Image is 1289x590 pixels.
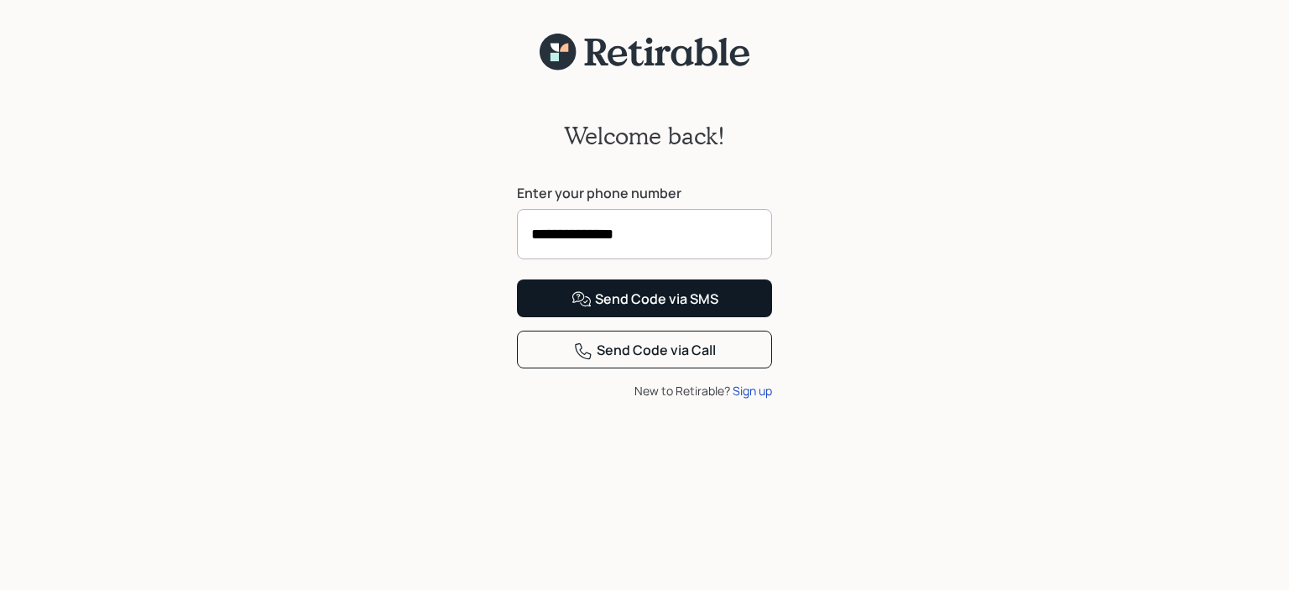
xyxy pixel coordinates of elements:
button: Send Code via SMS [517,279,772,317]
div: New to Retirable? [517,382,772,399]
button: Send Code via Call [517,331,772,368]
div: Sign up [733,382,772,399]
h2: Welcome back! [564,122,725,150]
div: Send Code via SMS [571,290,718,310]
div: Send Code via Call [573,341,716,361]
label: Enter your phone number [517,184,772,202]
